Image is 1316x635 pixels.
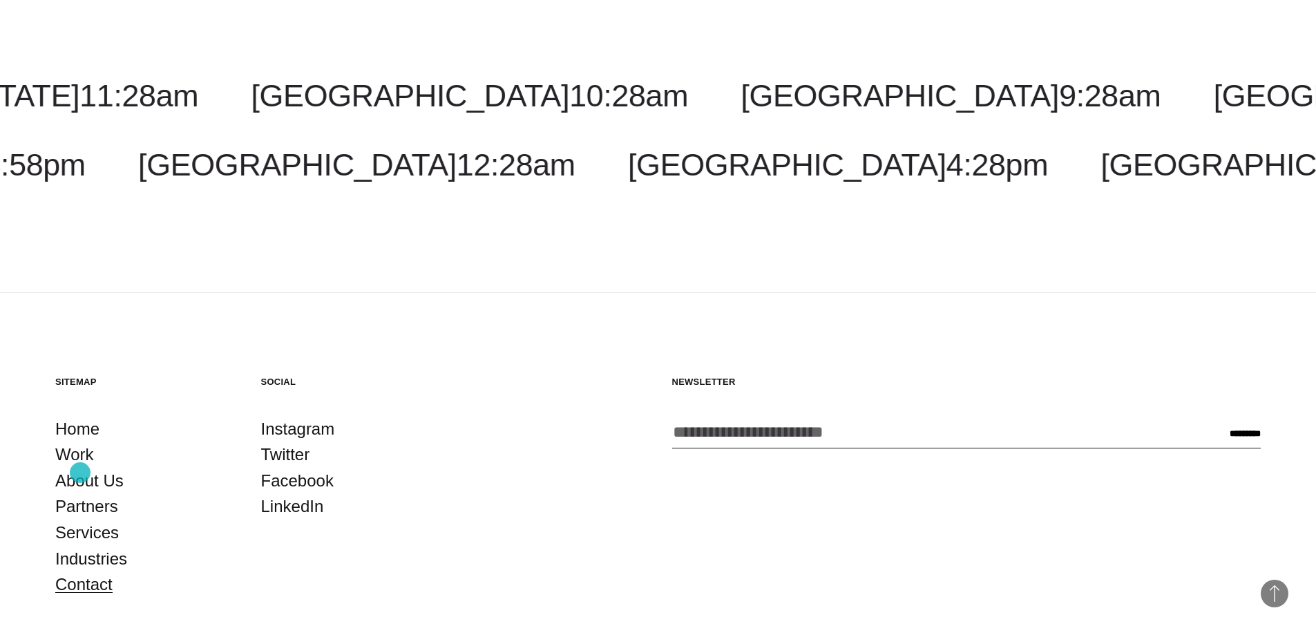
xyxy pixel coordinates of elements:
span: 4:28pm [946,147,1048,182]
h5: Social [261,376,439,388]
button: Back to Top [1261,580,1288,607]
a: Services [55,520,119,546]
a: [GEOGRAPHIC_DATA]10:28am [251,78,688,113]
a: [GEOGRAPHIC_DATA]12:28am [138,147,575,182]
a: About Us [55,468,124,494]
a: Instagram [261,416,335,442]
a: Partners [55,493,118,520]
a: Home [55,416,99,442]
a: Work [55,442,94,468]
a: Twitter [261,442,310,468]
span: 10:28am [569,78,688,113]
span: 12:28am [457,147,575,182]
a: [GEOGRAPHIC_DATA]9:28am [741,78,1161,113]
a: Facebook [261,468,334,494]
a: [GEOGRAPHIC_DATA]4:28pm [628,147,1048,182]
a: Contact [55,571,113,598]
span: 9:28am [1059,78,1161,113]
a: LinkedIn [261,493,324,520]
span: 11:28am [79,78,198,113]
a: Industries [55,546,127,572]
h5: Sitemap [55,376,233,388]
h5: Newsletter [672,376,1261,388]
